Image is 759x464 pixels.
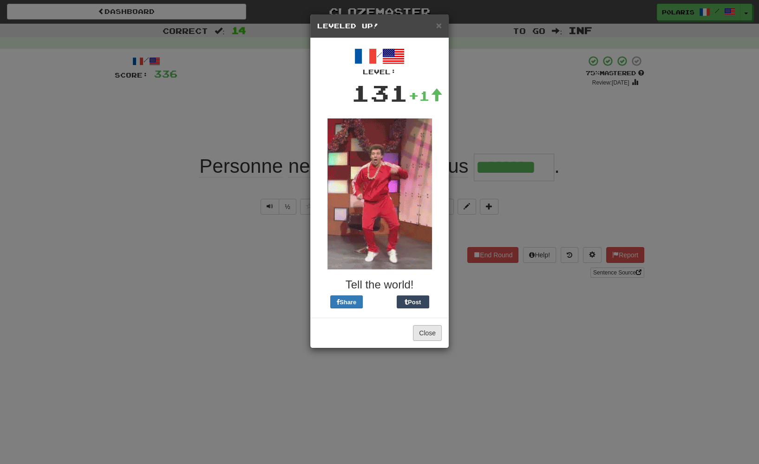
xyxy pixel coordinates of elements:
[317,45,442,77] div: /
[330,295,363,308] button: Share
[327,118,432,269] img: red-jumpsuit-0a91143f7507d151a8271621424c3ee7c84adcb3b18e0b5e75c121a86a6f61d6.gif
[351,77,408,109] div: 131
[436,20,442,30] button: Close
[317,67,442,77] div: Level:
[436,20,442,31] span: ×
[408,86,443,105] div: +1
[397,295,429,308] button: Post
[317,279,442,291] h3: Tell the world!
[363,295,397,308] iframe: X Post Button
[413,325,442,341] button: Close
[317,21,442,31] h5: Leveled Up!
